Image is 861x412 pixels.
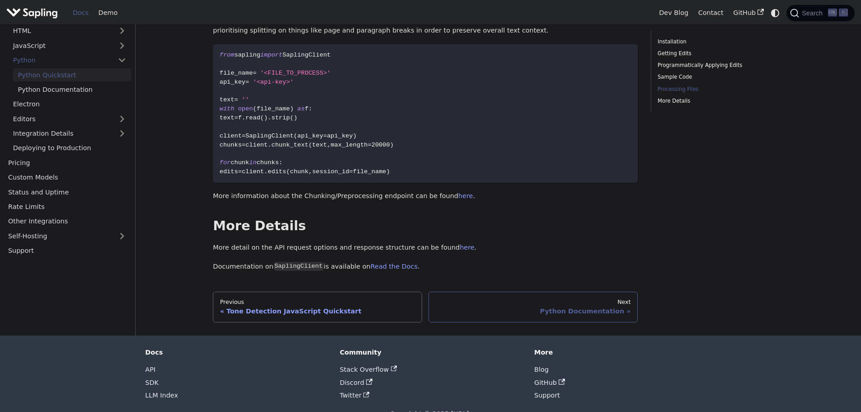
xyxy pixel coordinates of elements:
span: = [242,142,245,148]
span: : [308,105,312,112]
a: Support [3,244,131,257]
a: Other Integrations [3,215,131,228]
a: Python Quickstart [13,68,131,81]
a: Python Documentation [13,83,131,96]
span: SaplingClient [282,52,331,58]
span: SaplingClient [245,133,294,139]
span: = [242,133,245,139]
a: GitHub [728,6,768,20]
p: More information about the Chunking/Preprocessing endpoint can be found . [213,191,638,202]
span: text [220,96,235,103]
span: . [242,114,245,121]
span: with [220,105,235,112]
a: Processing Files [658,85,780,94]
span: ( [290,114,293,121]
a: Support [534,392,560,399]
span: open [238,105,253,112]
span: sapling [234,52,260,58]
a: Pricing [3,156,131,169]
code: SaplingClient [273,262,324,271]
span: : [279,159,282,166]
button: Expand sidebar category 'Editors' [113,112,131,125]
a: More Details [658,97,780,105]
a: Electron [8,98,131,111]
span: api_key [297,133,323,139]
a: Sapling.ai [6,6,61,19]
span: session_id [312,168,349,175]
a: SDK [145,379,159,386]
span: '' [242,96,249,103]
a: here [458,192,473,199]
div: Docs [145,348,327,356]
span: ( [253,105,256,112]
span: file_name [257,105,290,112]
span: '<api-key>' [253,79,293,85]
span: ( [294,133,297,139]
span: chunk_text [271,142,308,148]
div: Python Documentation [436,307,631,315]
a: Self-Hosting [3,229,131,242]
span: text [220,114,235,121]
kbd: K [839,9,848,17]
a: Deploying to Production [8,142,131,155]
span: . [264,168,268,175]
a: Demo [94,6,122,20]
a: GitHub [534,379,565,386]
span: = [323,133,327,139]
a: JavaScript [8,39,131,52]
span: ) [386,168,390,175]
span: api_key [220,79,245,85]
span: chunk [231,159,249,166]
p: Sapling provides a pre-processing API endpoint that helps with chunking. This endpoint breaks lon... [213,14,638,36]
span: , [308,168,312,175]
span: file_name [220,70,253,76]
span: = [234,96,238,103]
span: edits [268,168,286,175]
span: as [297,105,305,112]
a: Dev Blog [654,6,693,20]
span: ) [294,114,297,121]
a: Custom Models [3,170,131,184]
span: . [268,114,271,121]
a: Blog [534,366,549,373]
span: import [260,52,282,58]
span: 20000 [372,142,390,148]
span: '<FILE_TO_PROCESS>' [260,70,331,76]
span: text [312,142,327,148]
button: Switch between dark and light mode (currently system mode) [769,6,782,19]
span: strip [271,114,290,121]
span: chunk [290,168,308,175]
span: ) [290,105,293,112]
span: client [242,168,264,175]
span: = [245,79,249,85]
a: here [460,244,474,251]
span: ( [260,114,264,121]
span: = [238,168,242,175]
span: client [220,133,242,139]
a: LLM Index [145,392,178,399]
a: Read the Docs [371,263,418,270]
h2: More Details [213,218,638,234]
span: Search [799,9,828,17]
span: ) [390,142,394,148]
div: Previous [220,298,415,306]
a: Docs [68,6,94,20]
p: Documentation on is available on . [213,261,638,272]
span: chunks [257,159,279,166]
a: PreviousTone Detection JavaScript Quickstart [213,292,422,322]
a: Rate Limits [3,200,131,213]
a: HTML [8,24,131,38]
img: Sapling.ai [6,6,58,19]
a: Discord [340,379,372,386]
div: Tone Detection JavaScript Quickstart [220,307,415,315]
div: More [534,348,716,356]
span: , [327,142,330,148]
a: Integration Details [8,127,131,140]
span: = [349,168,353,175]
span: for [220,159,231,166]
span: f [305,105,308,112]
span: = [253,70,256,76]
span: = [368,142,372,148]
span: chunks [220,142,242,148]
a: Getting Edits [658,49,780,58]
